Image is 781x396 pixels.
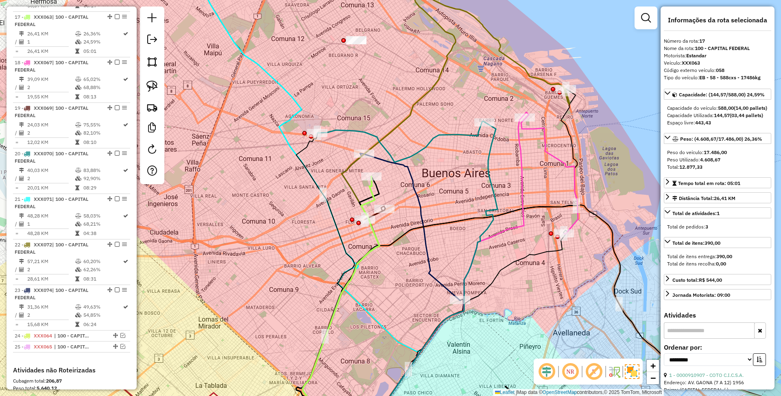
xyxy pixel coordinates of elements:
[543,389,577,395] a: OpenStreetMap
[146,56,158,67] img: Selecionar atividades - polígono
[664,67,771,74] div: Código externo veículo:
[75,222,81,226] i: % de utilização da cubagem
[75,77,81,82] i: % de utilização do peso
[75,231,79,236] i: Tempo total em rota
[83,75,122,83] td: 65,02%
[667,112,768,119] div: Capacidade Utilizada:
[495,389,515,395] a: Leaflet
[672,210,720,216] span: Total de atividades:
[107,151,112,156] em: Alterar sequência das rotas
[123,168,128,173] i: Rota otimizada
[638,10,654,26] a: Exibir filtros
[123,259,128,264] i: Rota otimizada
[516,389,517,395] span: |
[15,14,88,27] span: 17 -
[672,276,722,284] div: Custo total:
[27,311,75,319] td: 2
[144,141,160,159] a: Reroteirizar Sessão
[83,47,122,55] td: 05:01
[83,138,122,146] td: 08:10
[107,287,112,292] em: Alterar sequência das rotas
[83,129,122,137] td: 82,10%
[15,59,88,73] span: 18 -
[46,378,62,384] strong: 206,87
[122,14,127,19] em: Opções
[664,16,771,24] h4: Informações da rota selecionada
[19,77,24,82] i: Distância Total
[144,31,160,50] a: Exportar sessão
[27,93,75,101] td: 19,55 KM
[144,120,160,138] a: Criar modelo
[493,389,664,396] div: Map data © contributors,© 2025 TomTom, Microsoft
[83,265,122,274] td: 62,26%
[664,237,771,248] a: Total de itens:390,00
[123,77,128,82] i: Rota otimizada
[123,305,128,309] i: Rota otimizada
[27,229,75,237] td: 48,28 KM
[608,365,621,378] img: Fluxo de ruas
[19,122,24,127] i: Distância Total
[75,94,79,99] i: Tempo total em rota
[83,212,122,220] td: 58,03%
[120,344,125,349] em: Visualizar rota
[107,105,112,110] em: Alterar sequência das rotas
[83,184,122,192] td: 08:29
[27,138,75,146] td: 12,02 KM
[34,105,52,111] span: XXX069
[664,146,771,174] div: Peso: (4.608,67/17.486,00) 26,36%
[19,222,24,226] i: Total de Atividades
[113,344,118,349] em: Alterar sequência das rotas
[144,10,160,28] a: Nova sessão e pesquisa
[27,38,75,46] td: 1
[143,98,161,116] a: Criar rota
[672,292,730,299] div: Jornada Motorista: 09:00
[669,372,744,378] a: 1 - 0000910907 - COTO C.I.C.S.A.
[122,242,127,247] em: Opções
[717,210,720,216] strong: 1
[27,174,75,183] td: 2
[716,261,726,267] strong: 0,00
[19,313,24,318] i: Total de Atividades
[699,277,722,283] strong: R$ 544,00
[664,177,771,188] a: Tempo total em rota: 05:01
[664,250,771,271] div: Total de itens:390,00
[15,344,52,350] span: 25 -
[19,305,24,309] i: Distância Total
[705,240,720,246] strong: 390,00
[716,67,724,73] strong: 058
[667,163,768,171] div: Total:
[115,14,120,19] em: Finalizar rota
[664,52,771,59] div: Motorista:
[123,213,128,218] i: Rota otimizada
[15,275,19,283] td: =
[672,195,735,202] div: Distância Total:
[122,151,127,156] em: Opções
[699,74,761,81] strong: EB - 58 - 588cxs - 17486kg
[75,305,81,309] i: % de utilização do peso
[667,149,727,155] span: Peso do veículo:
[83,320,122,329] td: 06:24
[83,311,122,319] td: 54,85%
[664,192,771,203] a: Distância Total:26,41 KM
[75,49,79,54] i: Tempo total em rota
[15,138,19,146] td: =
[714,195,735,201] span: 26,41 KM
[695,45,750,51] strong: 100 - CAPITAL FEDERAL
[27,166,75,174] td: 40,03 KM
[83,30,122,38] td: 26,36%
[667,260,768,268] div: Total de itens recolha:
[19,168,24,173] i: Distância Total
[734,105,767,111] strong: (14,00 pallets)
[27,275,75,283] td: 28,61 KM
[27,121,75,129] td: 24,03 KM
[704,149,727,155] strong: 17.486,00
[699,38,705,44] strong: 17
[83,275,122,283] td: 08:31
[13,377,130,385] div: Cubagem total:
[107,196,112,201] em: Alterar sequência das rotas
[695,120,711,126] strong: 443,43
[716,253,732,259] strong: 390,00
[83,83,122,91] td: 68,88%
[19,267,24,272] i: Total de Atividades
[15,333,52,339] span: 24 -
